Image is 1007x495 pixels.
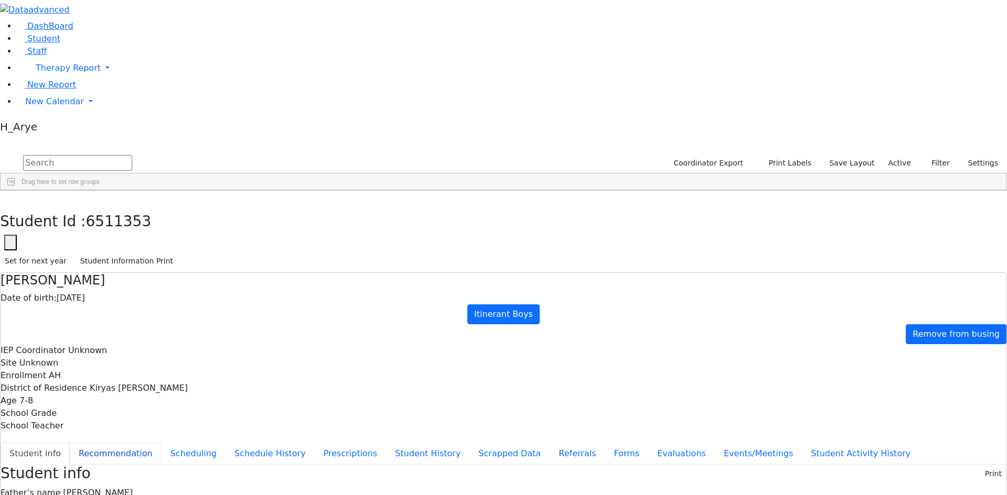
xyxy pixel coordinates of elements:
[605,443,648,465] button: Forms
[1,420,63,432] label: School Teacher
[1,465,91,482] h3: Student info
[1,443,70,465] button: Student info
[27,34,60,43] span: Student
[884,155,916,171] label: Active
[467,304,540,324] a: Itinerant Boys
[226,443,315,465] button: Schedule History
[36,63,101,73] span: Therapy Report
[469,443,550,465] button: Scrapped Data
[918,155,955,171] button: Filter
[90,383,188,393] span: Kiryas [PERSON_NAME]
[667,155,748,171] button: Coordinator Export
[315,443,387,465] button: Prescriptions
[27,46,47,56] span: Staff
[27,21,73,31] span: DashBoard
[19,358,58,368] span: Unknown
[550,443,605,465] button: Referrals
[17,91,1007,112] a: New Calendar
[756,155,816,171] button: Print Labels
[17,34,60,43] a: Student
[162,443,226,465] button: Scheduling
[1,407,57,420] label: School Grade
[17,21,73,31] a: DashBoard
[802,443,919,465] button: Student Activity History
[1,357,17,369] label: Site
[913,329,1000,339] span: Remove from busing
[19,395,33,405] span: 7-8
[23,155,132,171] input: Search
[1,292,1006,304] div: [DATE]
[27,80,76,90] span: New Report
[715,443,802,465] button: Events/Meetings
[1,273,1006,288] h4: [PERSON_NAME]
[17,46,47,56] a: Staff
[386,443,469,465] button: Student History
[1,394,17,407] label: Age
[49,370,61,380] span: AH
[68,345,107,355] span: Unknown
[17,58,1007,79] a: Therapy Report
[1,344,66,357] label: IEP Coordinator
[1,382,87,394] label: District of Residence
[70,443,162,465] button: Recommendation
[86,213,152,230] span: 6511353
[906,324,1006,344] a: Remove from busing
[25,96,84,106] span: New Calendar
[22,178,100,185] span: Drag here to set row groups
[17,80,76,90] a: New Report
[648,443,715,465] button: Evaluations
[955,155,1003,171] button: Settings
[980,466,1006,482] button: Print
[76,253,178,269] button: Student Information Print
[1,369,46,382] label: Enrollment
[824,155,879,171] button: Save Layout
[1,292,57,304] label: Date of birth:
